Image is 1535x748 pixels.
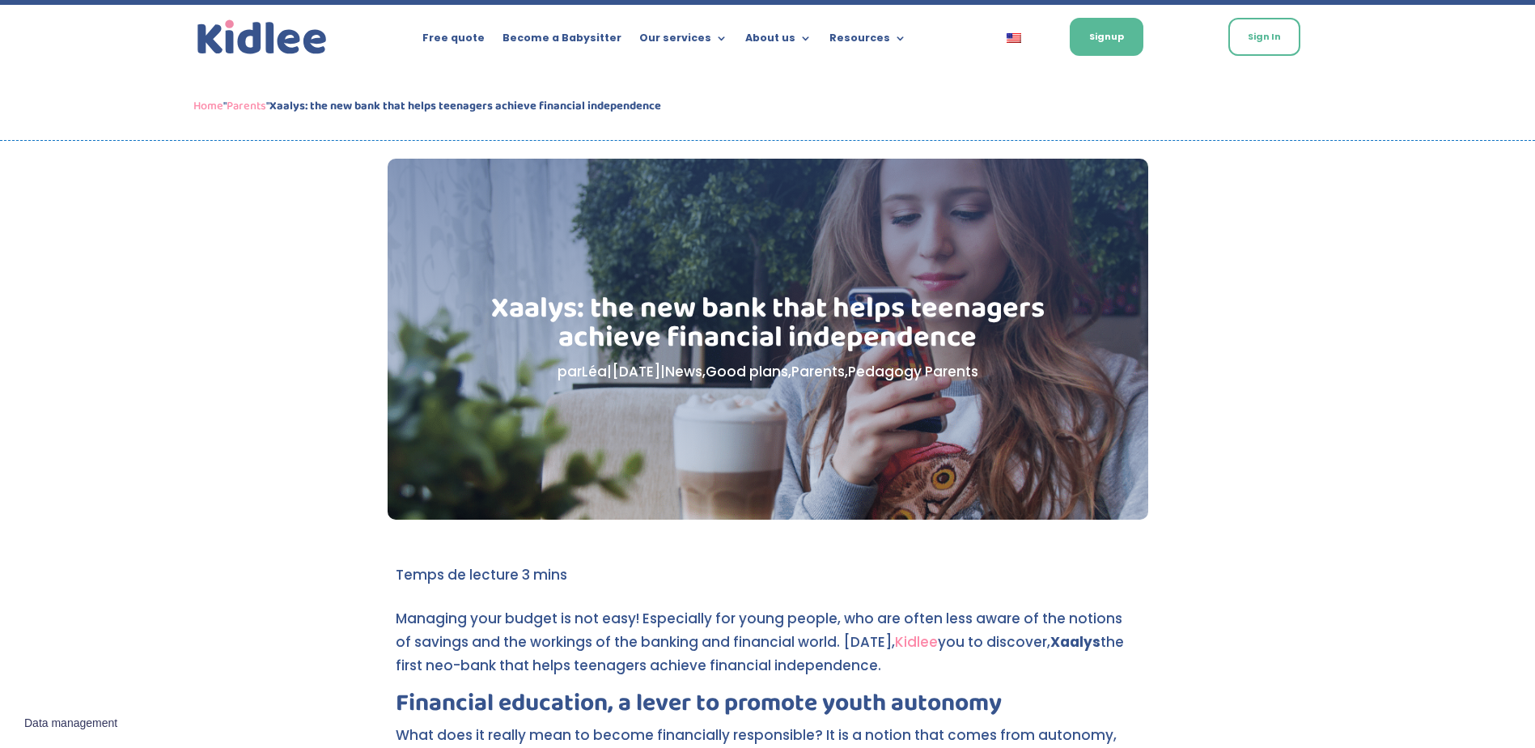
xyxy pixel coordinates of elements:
a: Signup [1070,18,1143,56]
span: " " [193,96,661,116]
strong: Xaalys: the new bank that helps teenagers achieve financial independence [269,96,661,116]
a: News [665,362,702,381]
a: Kidlee [895,632,938,652]
img: English [1007,33,1021,43]
img: logo_kidlee_blue [193,16,331,59]
a: Parents [227,96,266,116]
a: Good plans [706,362,788,381]
a: Léa [582,362,607,381]
a: Pedagogy Parents [848,362,978,381]
a: About us [745,32,812,50]
a: Become a Babysitter [502,32,621,50]
button: Data management [15,707,127,741]
strong: Xaalys [1050,632,1100,652]
span: Data management [24,716,117,731]
span: [DATE] [612,362,660,381]
a: Home [193,96,223,116]
p: Managing your budget is not easy! Especially for young people, who are often less aware of the no... [396,607,1140,691]
a: Parents [791,362,845,381]
a: Our services [639,32,727,50]
a: Resources [829,32,906,50]
strong: Financial education, a lever to promote youth autonomy [396,684,1002,723]
a: Free quote [422,32,485,50]
p: par | | , , , [469,360,1066,384]
a: Sign In [1228,18,1300,56]
a: Kidlee Logo [193,16,331,59]
h1: Xaalys: the new bank that helps teenagers achieve financial independence [469,294,1066,360]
